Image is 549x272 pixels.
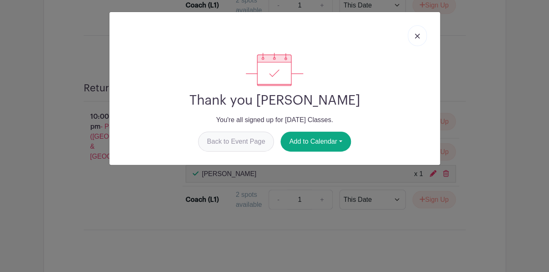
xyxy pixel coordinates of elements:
img: signup_complete-c468d5dda3e2740ee63a24cb0ba0d3ce5d8a4ecd24259e683200fb1569d990c8.svg [246,53,303,86]
img: close_button-5f87c8562297e5c2d7936805f587ecaba9071eb48480494691a3f1689db116b3.svg [415,34,420,39]
h2: Thank you [PERSON_NAME] [116,93,433,108]
button: Add to Calendar [281,132,351,152]
a: Back to Event Page [198,132,274,152]
p: You're all signed up for [DATE] Classes. [116,115,433,125]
